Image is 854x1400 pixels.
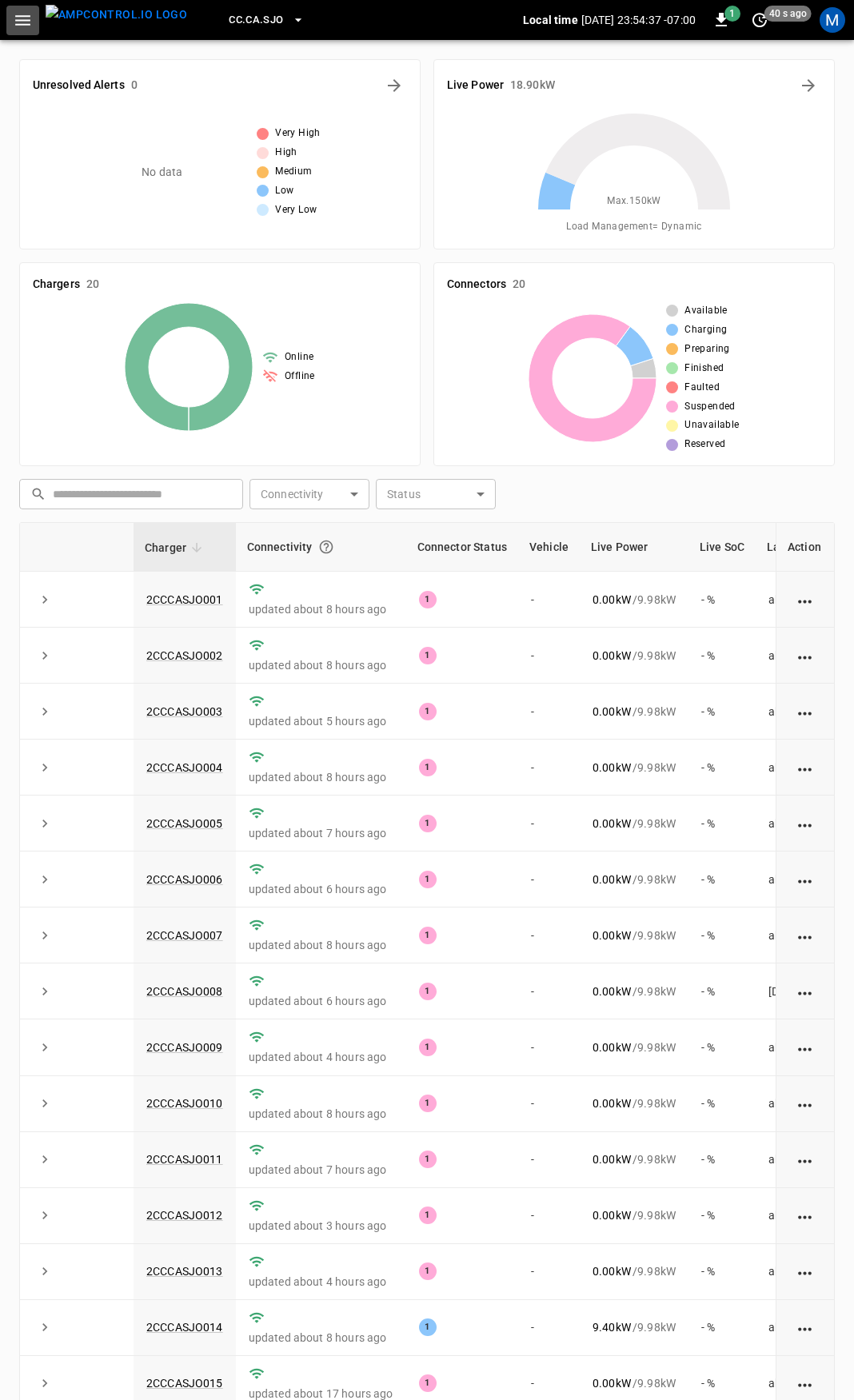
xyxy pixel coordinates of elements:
div: / 9.98 kW [593,1263,676,1279]
button: expand row [33,756,57,780]
p: updated about 3 hours ago [249,1218,393,1234]
th: Vehicle [518,523,580,572]
td: - [518,852,580,907]
button: expand row [33,1315,57,1339]
div: / 9.98 kW [593,983,676,999]
span: Charging [684,322,727,338]
h6: 18.90 kW [510,77,555,94]
div: action cell options [796,704,816,720]
span: Offline [285,369,315,385]
span: Online [285,349,313,365]
div: action cell options [796,1263,816,1279]
div: / 9.98 kW [593,872,676,887]
td: - [518,796,580,852]
th: Live SoC [688,523,756,572]
a: 2CCCASJO007 [146,929,223,942]
div: / 9.98 kW [593,1375,676,1391]
a: 2CCCASJO009 [146,1041,223,1054]
div: 1 [419,1039,437,1056]
p: 0.00 kW [593,927,631,943]
div: 1 [419,1095,437,1112]
a: 2CCCASJO012 [146,1209,223,1222]
td: - [518,907,580,963]
button: expand row [33,700,57,724]
p: updated about 7 hours ago [249,1162,393,1178]
div: / 9.98 kW [593,648,676,664]
div: 1 [419,759,437,776]
button: expand row [33,1035,57,1059]
div: action cell options [796,816,816,832]
div: action cell options [796,648,816,664]
p: 0.00 kW [593,1207,631,1223]
div: action cell options [796,1375,816,1391]
p: 9.40 kW [593,1319,631,1335]
div: / 9.98 kW [593,1095,676,1111]
span: Available [684,303,728,319]
p: updated about 6 hours ago [249,881,393,897]
div: 1 [419,871,437,888]
span: CC.CA.SJO [229,11,283,30]
div: profile-icon [820,7,845,33]
button: expand row [33,644,57,668]
td: - % [688,1188,756,1244]
td: - % [688,628,756,684]
p: 0.00 kW [593,983,631,999]
h6: 0 [131,77,138,94]
span: 40 s ago [764,6,812,22]
span: Very Low [275,202,317,218]
p: updated about 8 hours ago [249,1330,393,1346]
div: action cell options [796,872,816,887]
div: action cell options [796,983,816,999]
button: Energy Overview [796,73,821,98]
div: 1 [419,703,437,720]
a: 2CCCASJO008 [146,985,223,998]
span: High [275,145,297,161]
p: updated about 8 hours ago [249,937,393,953]
span: Finished [684,361,724,377]
div: / 9.98 kW [593,927,676,943]
div: 1 [419,591,437,608]
a: 2CCCASJO002 [146,649,223,662]
p: updated about 7 hours ago [249,825,393,841]
span: Low [275,183,293,199]
h6: Connectors [447,276,506,293]
a: 2CCCASJO011 [146,1153,223,1166]
p: updated about 5 hours ago [249,713,393,729]
a: 2CCCASJO001 [146,593,223,606]
td: - % [688,1244,756,1300]
p: 0.00 kW [593,816,631,832]
td: - [518,1076,580,1132]
p: 0.00 kW [593,1039,631,1055]
div: 1 [419,647,437,664]
div: / 9.98 kW [593,704,676,720]
th: Action [776,523,834,572]
div: 1 [419,1374,437,1392]
button: expand row [33,1259,57,1283]
td: - [518,1300,580,1356]
p: 0.00 kW [593,1095,631,1111]
a: 2CCCASJO014 [146,1321,223,1334]
span: 1 [724,6,740,22]
td: - % [688,1132,756,1188]
td: - % [688,796,756,852]
div: / 9.98 kW [593,1039,676,1055]
th: Connector Status [406,523,518,572]
td: - [518,1244,580,1300]
p: Local time [523,12,578,28]
td: - % [688,852,756,907]
p: 0.00 kW [593,760,631,776]
div: action cell options [796,1319,816,1335]
button: expand row [33,1371,57,1395]
div: action cell options [796,927,816,943]
button: CC.CA.SJO [222,5,310,36]
button: expand row [33,588,57,612]
td: - [518,1019,580,1075]
p: updated about 8 hours ago [249,657,393,673]
td: - % [688,1300,756,1356]
a: 2CCCASJO015 [146,1377,223,1390]
button: expand row [33,1091,57,1115]
h6: Chargers [33,276,80,293]
a: 2CCCASJO004 [146,761,223,774]
span: Preparing [684,341,730,357]
p: updated about 8 hours ago [249,1106,393,1122]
